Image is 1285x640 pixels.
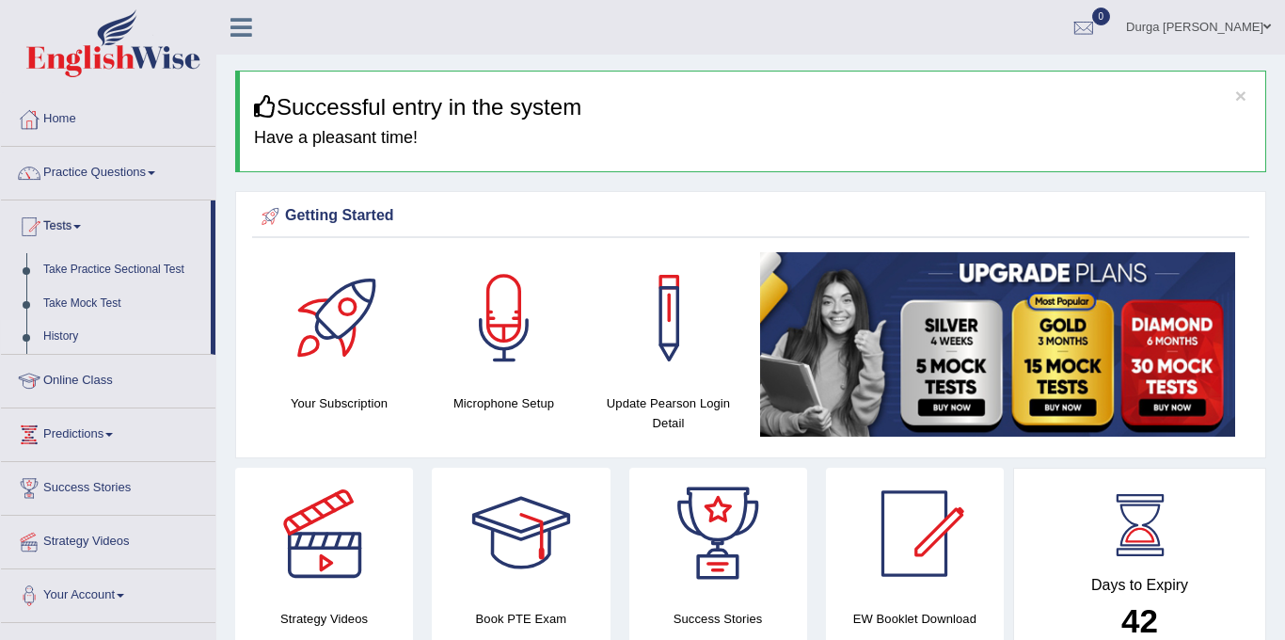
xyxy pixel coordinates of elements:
h4: Your Subscription [266,393,412,413]
a: Take Mock Test [35,287,211,321]
a: Your Account [1,569,215,616]
h3: Successful entry in the system [254,95,1251,120]
img: small5.jpg [760,252,1235,436]
a: History [35,320,211,354]
h4: Success Stories [629,609,807,629]
a: Practice Questions [1,147,215,194]
button: × [1235,86,1246,105]
h4: Update Pearson Login Detail [595,393,741,433]
a: Tests [1,200,211,248]
a: Take Practice Sectional Test [35,253,211,287]
a: Strategy Videos [1,516,215,563]
h4: Strategy Videos [235,609,413,629]
h4: Have a pleasant time! [254,129,1251,148]
a: Home [1,93,215,140]
span: 0 [1092,8,1111,25]
h4: Book PTE Exam [432,609,610,629]
h4: Microphone Setup [431,393,577,413]
a: Success Stories [1,462,215,509]
a: Predictions [1,408,215,456]
div: Getting Started [257,202,1245,231]
h4: EW Booklet Download [826,609,1004,629]
a: Online Class [1,355,215,402]
b: 42 [1121,602,1158,639]
h4: Days to Expiry [1035,577,1245,594]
